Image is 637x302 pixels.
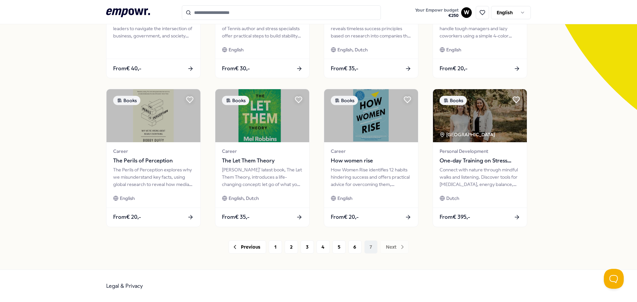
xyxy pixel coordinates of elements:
button: 1 [269,240,282,254]
a: Legal & Privacy [106,283,143,289]
a: Your Empowr budget€250 [412,6,461,20]
a: package imageBooksCareerThe Let Them Theory[PERSON_NAME]' latest book, The Let Them Theory, intro... [215,89,310,227]
div: [PERSON_NAME]' latest book, The Let Them Theory, introduces a life-changing concept: let go of wh... [222,166,303,188]
div: Expert insights from The Inner Game of Tennis author and stress specialists offer practical steps... [222,17,303,39]
button: Previous [229,240,266,254]
div: [PERSON_NAME]' Good to Great reveals timeless success principles based on research into companies... [331,17,411,39]
div: Surrounded by Bad Bosses helps you handle tough managers and lazy coworkers using a simple 4-colo... [440,17,520,39]
div: Books [331,96,358,105]
div: Books [222,96,249,105]
img: package image [433,89,527,142]
span: English [120,195,135,202]
span: € 250 [415,13,459,18]
a: package imageBooksCareerHow women riseHow Women Rise identifies 12 habits hindering success and o... [324,89,418,227]
iframe: Help Scout Beacon - Open [604,269,624,289]
span: Your Empowr budget [415,8,459,13]
span: Career [113,148,194,155]
input: Search for products, categories or subcategories [182,5,381,20]
div: Political Intelligence (PQ) is crucial for leaders to navigate the intersection of business, gove... [113,17,194,39]
img: package image [215,89,309,142]
span: From € 20,- [113,213,141,221]
span: From € 35,- [331,64,358,73]
span: From € 20,- [331,213,359,221]
span: English, Dutch [337,46,368,53]
span: English [337,195,352,202]
button: Your Empowr budget€250 [414,6,460,20]
span: The Let Them Theory [222,156,303,165]
button: 3 [301,240,314,254]
div: How Women Rise identifies 12 habits hindering success and offers practical advice for overcoming ... [331,166,411,188]
span: The Perils of Perception [113,156,194,165]
span: English [229,46,244,53]
span: From € 20,- [440,64,467,73]
div: Connect with nature through mindful walks and listening. Discover tools for [MEDICAL_DATA], energ... [440,166,520,188]
img: package image [324,89,418,142]
div: [GEOGRAPHIC_DATA] [440,131,496,138]
span: From € 35,- [222,213,249,221]
img: package image [106,89,200,142]
button: 2 [285,240,298,254]
span: Personal Development [440,148,520,155]
a: package imageBooksCareerThe Perils of PerceptionThe Perils of Perception explores why we misunder... [106,89,201,227]
span: Dutch [446,195,459,202]
span: How women rise [331,156,411,165]
span: From € 30,- [222,64,250,73]
span: From € 40,- [113,64,141,73]
div: Books [440,96,467,105]
div: Books [113,96,140,105]
button: 5 [332,240,346,254]
div: The Perils of Perception explores why we misunderstand key facts, using global research to reveal... [113,166,194,188]
span: English, Dutch [229,195,259,202]
a: package imageBooks[GEOGRAPHIC_DATA] Personal DevelopmentOne-day Training on Stress Recovery and V... [433,89,527,227]
span: Career [331,148,411,155]
button: 4 [317,240,330,254]
button: 6 [348,240,362,254]
span: English [446,46,461,53]
span: Career [222,148,303,155]
span: From € 395,- [440,213,470,221]
button: W [461,7,472,18]
span: One-day Training on Stress Recovery and Vitality [440,156,520,165]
